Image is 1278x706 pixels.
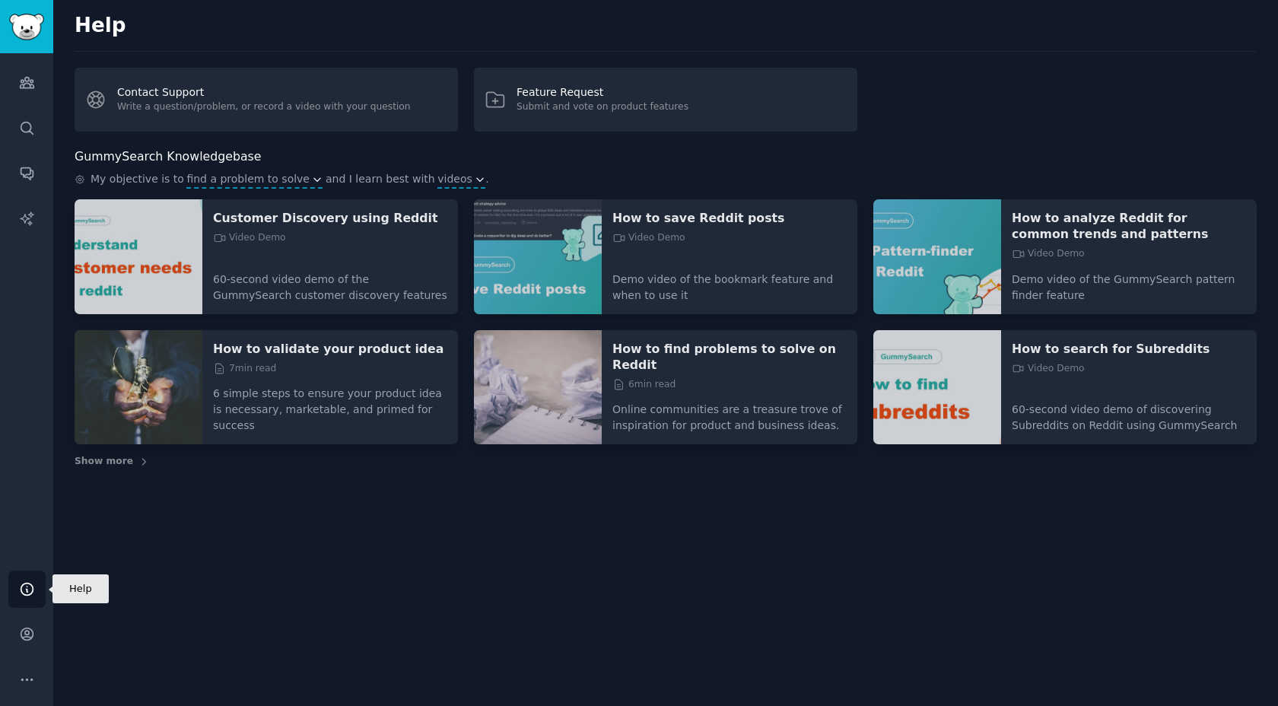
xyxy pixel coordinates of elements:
[517,84,688,100] div: Feature Request
[873,330,1001,445] img: How to search for Subreddits
[873,199,1001,314] img: How to analyze Reddit for common trends and patterns
[213,231,286,245] span: Video Demo
[9,14,44,40] img: GummySearch logo
[213,341,447,357] a: How to validate your product idea
[474,330,602,445] img: How to find problems to solve on Reddit
[437,171,485,187] button: videos
[186,171,323,187] button: find a problem to solve
[75,171,1257,189] div: .
[91,171,184,189] span: My objective is to
[75,68,458,132] a: Contact SupportWrite a question/problem, or record a video with your question
[326,171,435,189] span: and I learn best with
[1012,341,1246,357] a: How to search for Subreddits
[213,375,447,434] p: 6 simple steps to ensure your product idea is necessary, marketable, and primed for success
[75,14,1257,38] h2: Help
[75,199,202,314] img: Customer Discovery using Reddit
[213,261,447,304] p: 60-second video demo of the GummySearch customer discovery features
[612,231,685,245] span: Video Demo
[75,148,261,167] h2: GummySearch Knowledgebase
[517,100,688,114] div: Submit and vote on product features
[1012,261,1246,304] p: Demo video of the GummySearch pattern finder feature
[612,210,847,226] a: How to save Reddit posts
[1012,247,1085,261] span: Video Demo
[1012,391,1246,434] p: 60-second video demo of discovering Subreddits on Reddit using GummySearch
[1012,362,1085,376] span: Video Demo
[474,68,857,132] a: Feature RequestSubmit and vote on product features
[612,391,847,434] p: Online communities are a treasure trove of inspiration for product and business ideas.
[612,378,676,392] span: 6 min read
[75,455,133,469] span: Show more
[612,341,847,373] a: How to find problems to solve on Reddit
[213,210,447,226] a: Customer Discovery using Reddit
[213,362,276,376] span: 7 min read
[1012,210,1246,242] a: How to analyze Reddit for common trends and patterns
[186,171,310,187] span: find a problem to solve
[75,330,202,445] img: How to validate your product idea
[437,171,472,187] span: videos
[474,199,602,314] img: How to save Reddit posts
[612,261,847,304] p: Demo video of the bookmark feature and when to use it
